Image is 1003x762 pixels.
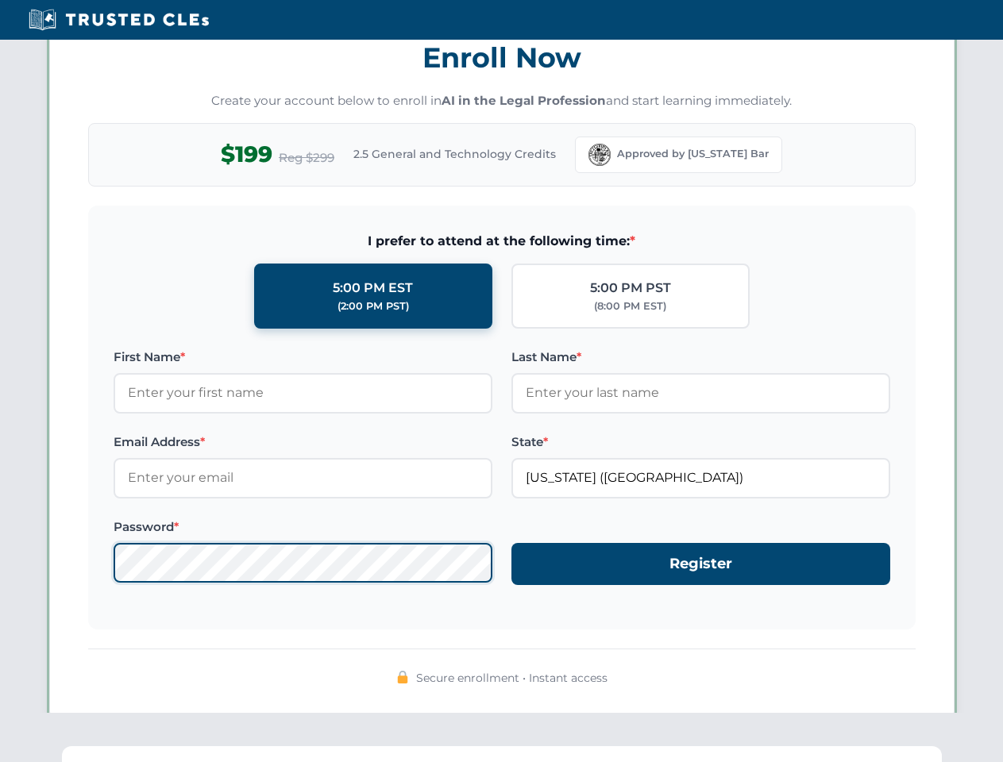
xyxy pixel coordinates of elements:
[114,433,492,452] label: Email Address
[333,278,413,298] div: 5:00 PM EST
[114,348,492,367] label: First Name
[617,146,769,162] span: Approved by [US_STATE] Bar
[88,92,916,110] p: Create your account below to enroll in and start learning immediately.
[416,669,608,687] span: Secure enrollment • Instant access
[511,373,890,413] input: Enter your last name
[396,671,409,683] img: 🔒
[114,518,492,537] label: Password
[590,278,671,298] div: 5:00 PM PST
[338,298,409,314] div: (2:00 PM PST)
[279,148,334,167] span: Reg $299
[221,137,272,172] span: $199
[511,458,890,498] input: Florida (FL)
[511,543,890,585] button: Register
[511,433,890,452] label: State
[353,145,556,163] span: 2.5 General and Technology Credits
[588,144,611,166] img: Florida Bar
[88,33,916,83] h3: Enroll Now
[442,93,606,108] strong: AI in the Legal Profession
[594,298,666,314] div: (8:00 PM EST)
[114,231,890,252] span: I prefer to attend at the following time:
[511,348,890,367] label: Last Name
[24,8,214,32] img: Trusted CLEs
[114,373,492,413] input: Enter your first name
[114,458,492,498] input: Enter your email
